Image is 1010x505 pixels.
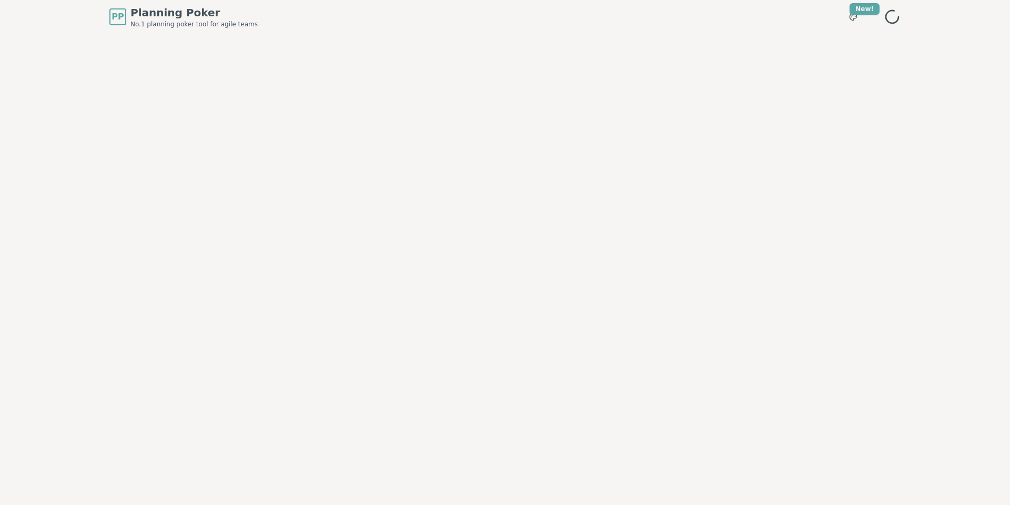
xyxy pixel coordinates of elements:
a: PPPlanning PokerNo.1 planning poker tool for agile teams [109,5,258,28]
span: PP [112,11,124,23]
button: New! [844,7,863,26]
div: New! [850,3,880,15]
span: Planning Poker [130,5,258,20]
span: No.1 planning poker tool for agile teams [130,20,258,28]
